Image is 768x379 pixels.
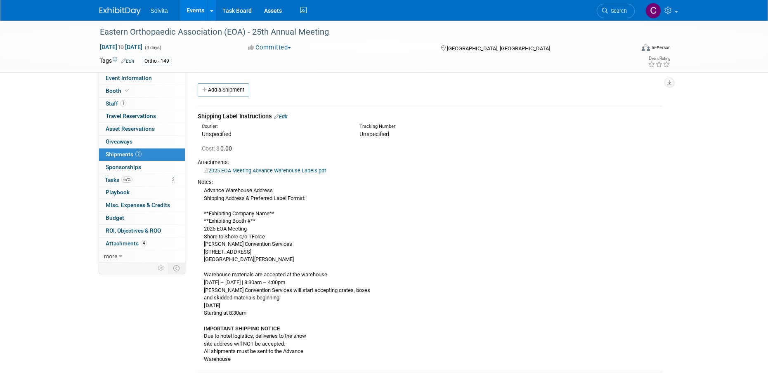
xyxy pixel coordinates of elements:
[106,164,141,170] span: Sponsorships
[202,130,347,138] div: Unspecified
[121,177,132,183] span: 67%
[447,45,550,52] span: [GEOGRAPHIC_DATA], [GEOGRAPHIC_DATA]
[97,25,622,40] div: Eastern Orthopaedic Association (EOA) - 25th Annual Meeting
[99,250,185,263] a: more
[99,72,185,85] a: Event Information
[106,240,147,247] span: Attachments
[204,325,280,332] b: IMPORTANT SHIPPING NOTICE
[99,186,185,199] a: Playbook
[359,123,544,130] div: Tracking Number:
[106,100,126,107] span: Staff
[142,57,172,66] div: Ortho - 149
[99,225,185,237] a: ROI, Objectives & ROO
[106,189,130,195] span: Playbook
[99,56,135,66] td: Tags
[151,7,168,14] span: Solvita
[245,43,294,52] button: Committed
[106,151,142,158] span: Shipments
[648,56,670,61] div: Event Rating
[154,263,168,273] td: Personalize Event Tab Strip
[202,145,220,152] span: Cost: $
[106,87,131,94] span: Booth
[117,44,125,50] span: to
[168,263,185,273] td: Toggle Event Tabs
[642,44,650,51] img: Format-Inperson.png
[105,177,132,183] span: Tasks
[125,88,129,93] i: Booth reservation complete
[645,3,661,19] img: Cindy Miller
[99,148,185,161] a: Shipments2
[104,253,117,259] span: more
[204,167,326,174] a: 2025 EOA Meeting Advance Warehouse Labels.pdf
[608,8,627,14] span: Search
[106,75,152,81] span: Event Information
[99,238,185,250] a: Attachments4
[106,227,161,234] span: ROI, Objectives & ROO
[99,7,141,15] img: ExhibitDay
[651,45,671,51] div: In-Person
[99,212,185,224] a: Budget
[198,159,663,166] div: Attachments:
[144,45,161,50] span: (4 days)
[120,100,126,106] span: 1
[204,302,220,308] b: [DATE]
[274,113,288,120] a: Edit
[198,186,663,363] div: Advance Warehouse Address Shipping Address & Preferred Label Format: **Exhibiting Company Name** ...
[99,161,185,174] a: Sponsorships
[99,43,143,51] span: [DATE] [DATE]
[99,174,185,186] a: Tasks67%
[106,214,124,221] span: Budget
[106,138,132,145] span: Giveaways
[586,43,671,55] div: Event Format
[99,110,185,122] a: Travel Reservations
[106,125,155,132] span: Asset Reservations
[198,112,663,121] div: Shipping Label Instructions
[99,199,185,212] a: Misc. Expenses & Credits
[198,179,663,186] div: Notes:
[135,151,142,157] span: 2
[121,58,135,64] a: Edit
[99,123,185,135] a: Asset Reservations
[202,145,235,152] span: 0.00
[359,131,389,137] span: Unspecified
[198,83,249,97] a: Add a Shipment
[106,202,170,208] span: Misc. Expenses & Credits
[106,113,156,119] span: Travel Reservations
[141,240,147,246] span: 4
[99,136,185,148] a: Giveaways
[597,4,635,18] a: Search
[99,85,185,97] a: Booth
[202,123,347,130] div: Courier:
[99,98,185,110] a: Staff1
